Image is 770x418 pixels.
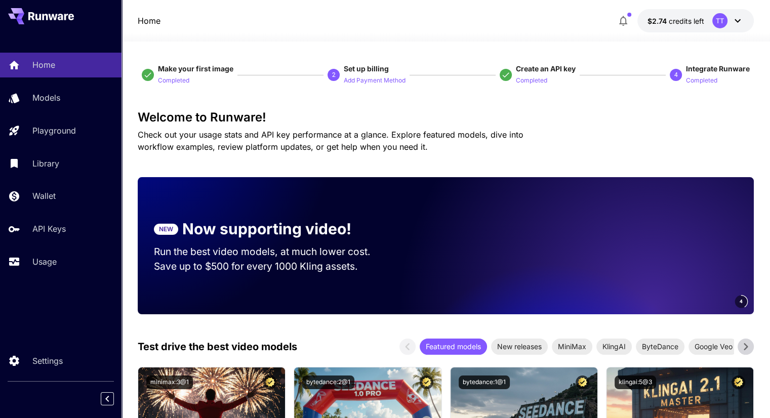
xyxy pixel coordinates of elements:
[32,59,55,71] p: Home
[302,375,354,389] button: bytedance:2@1
[182,218,351,240] p: Now supporting video!
[32,190,56,202] p: Wallet
[138,130,523,152] span: Check out your usage stats and API key performance at a glance. Explore featured models, dive int...
[158,64,233,73] span: Make your first image
[552,339,592,355] div: MiniMax
[686,74,717,86] button: Completed
[636,341,684,352] span: ByteDance
[32,124,76,137] p: Playground
[552,341,592,352] span: MiniMax
[146,375,193,389] button: minimax:3@1
[159,225,173,234] p: NEW
[138,110,754,124] h3: Welcome to Runware!
[491,339,548,355] div: New releases
[686,76,717,86] p: Completed
[32,223,66,235] p: API Keys
[669,17,704,25] span: credits left
[732,375,745,389] button: Certified Model – Vetted for best performance and includes a commercial license.
[101,392,114,405] button: Collapse sidebar
[263,375,277,389] button: Certified Model – Vetted for best performance and includes a commercial license.
[420,339,487,355] div: Featured models
[158,76,189,86] p: Completed
[158,74,189,86] button: Completed
[674,70,677,79] p: 4
[344,64,389,73] span: Set up billing
[516,64,576,73] span: Create an API key
[332,70,336,79] p: 2
[647,16,704,26] div: $2.73782
[491,341,548,352] span: New releases
[108,390,121,408] div: Collapse sidebar
[596,339,632,355] div: KlingAI
[420,375,433,389] button: Certified Model – Vetted for best performance and includes a commercial license.
[615,375,656,389] button: klingai:5@3
[154,259,390,274] p: Save up to $500 for every 1000 Kling assets.
[516,76,547,86] p: Completed
[686,64,750,73] span: Integrate Runware
[420,341,487,352] span: Featured models
[647,17,669,25] span: $2.74
[154,244,390,259] p: Run the best video models, at much lower cost.
[32,92,60,104] p: Models
[138,15,160,27] nav: breadcrumb
[344,74,406,86] button: Add Payment Method
[740,298,743,305] span: 4
[138,15,160,27] a: Home
[32,256,57,268] p: Usage
[344,76,406,86] p: Add Payment Method
[636,339,684,355] div: ByteDance
[516,74,547,86] button: Completed
[688,339,739,355] div: Google Veo
[596,341,632,352] span: KlingAI
[712,13,727,28] div: TT
[637,9,754,32] button: $2.73782TT
[459,375,510,389] button: bytedance:1@1
[688,341,739,352] span: Google Veo
[138,339,297,354] p: Test drive the best video models
[32,355,63,367] p: Settings
[32,157,59,170] p: Library
[576,375,589,389] button: Certified Model – Vetted for best performance and includes a commercial license.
